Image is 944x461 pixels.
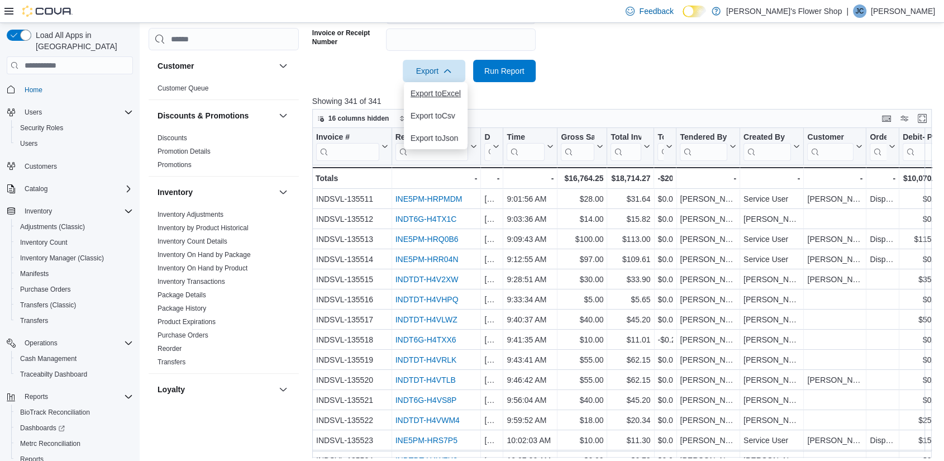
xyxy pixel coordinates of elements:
[898,112,911,125] button: Display options
[158,237,227,245] a: Inventory Count Details
[657,132,664,143] div: Total Discount
[395,396,456,405] a: INDT6G-H4VS8P
[404,127,468,149] button: Export toJson
[484,132,499,161] button: Date
[20,370,87,379] span: Traceabilty Dashboard
[395,416,459,425] a: INDTDT-H4VWM4
[158,291,206,299] a: Package Details
[395,235,458,244] a: INE5PM-HRQ0B6
[16,283,133,296] span: Purchase Orders
[680,333,736,346] div: [PERSON_NAME]
[507,293,554,306] div: 9:33:34 AM
[16,314,53,327] a: Transfers
[870,132,886,161] div: Order Source
[680,212,736,226] div: [PERSON_NAME]
[16,406,133,419] span: BioTrack Reconciliation
[158,224,249,232] a: Inventory by Product Historical
[16,220,133,234] span: Adjustments (Classic)
[807,273,862,286] div: [PERSON_NAME]
[25,207,52,216] span: Inventory
[743,132,791,161] div: Created By
[158,304,206,313] span: Package History
[158,224,249,232] span: Inventory by Product Historical
[16,236,133,249] span: Inventory Count
[880,112,893,125] button: Keyboard shortcuts
[680,293,736,306] div: [PERSON_NAME]
[25,339,58,348] span: Operations
[657,253,673,266] div: $0.00
[11,420,137,436] a: Dashboards
[316,172,388,185] div: Totals
[561,293,603,306] div: $5.00
[507,132,545,143] div: Time
[561,172,603,185] div: $16,764.25
[807,132,862,161] button: Customer
[395,315,457,324] a: INDTDT-H4VLWZ
[657,192,673,206] div: $0.00
[903,232,942,246] div: $115.00
[11,282,137,297] button: Purchase Orders
[611,132,650,161] button: Total Invoiced
[484,132,490,143] div: Date
[16,220,89,234] a: Adjustments (Classic)
[158,237,227,246] span: Inventory Count Details
[561,132,603,161] button: Gross Sales
[2,81,137,97] button: Home
[395,436,457,445] a: INE5PM-HRS7P5
[20,123,63,132] span: Security Roles
[11,120,137,136] button: Security Roles
[158,384,185,395] h3: Loyalty
[657,132,664,161] div: Total Discount
[20,106,133,119] span: Users
[149,131,299,176] div: Discounts & Promotions
[22,6,73,17] img: Cova
[395,132,468,143] div: Receipt #
[473,60,536,82] button: Run Report
[657,172,673,185] div: -$200.35
[743,313,800,326] div: [PERSON_NAME]
[657,273,673,286] div: $0.00
[2,158,137,174] button: Customers
[484,313,499,326] div: [DATE]
[158,60,194,72] h3: Customer
[158,187,193,198] h3: Inventory
[20,159,133,173] span: Customers
[16,368,133,381] span: Traceabilty Dashboard
[20,439,80,448] span: Metrc Reconciliation
[484,65,525,77] span: Run Report
[683,6,706,17] input: Dark Mode
[403,60,465,82] button: Export
[411,134,461,142] span: Export to Json
[395,376,455,384] a: INDTDT-H4VTLB
[680,232,736,246] div: [PERSON_NAME]
[316,232,388,246] div: INDSVL-135513
[20,408,90,417] span: BioTrack Reconciliation
[507,132,545,161] div: Time
[871,4,935,18] p: [PERSON_NAME]
[507,192,554,206] div: 9:01:56 AM
[158,277,225,286] span: Inventory Transactions
[276,59,290,73] button: Customer
[158,264,247,273] span: Inventory On Hand by Product
[312,96,938,107] p: Showing 341 of 341
[870,132,895,161] button: Order Source
[846,4,848,18] p: |
[25,392,48,401] span: Reports
[611,232,650,246] div: $113.00
[16,236,72,249] a: Inventory Count
[20,254,104,263] span: Inventory Manager (Classic)
[158,187,274,198] button: Inventory
[276,109,290,122] button: Discounts & Promotions
[158,84,208,93] span: Customer Queue
[20,390,133,403] span: Reports
[20,301,76,310] span: Transfers (Classic)
[903,132,933,161] div: Debit- POB
[561,333,603,346] div: $10.00
[16,421,133,435] span: Dashboards
[743,212,800,226] div: [PERSON_NAME]
[657,232,673,246] div: $0.00
[316,192,388,206] div: INDSVL-135511
[11,250,137,266] button: Inventory Manager (Classic)
[158,84,208,92] a: Customer Queue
